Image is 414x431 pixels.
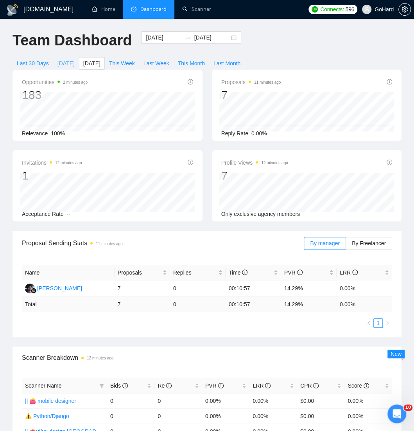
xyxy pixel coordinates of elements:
iframe: Intercom live chat [387,404,406,423]
span: Proposals [221,77,281,87]
a: 1 [374,319,382,327]
th: Replies [170,265,226,280]
div: 1 [22,168,82,183]
span: Bids [110,383,128,389]
span: filter [99,383,104,388]
td: 0.00% [202,393,250,408]
span: This Week [109,59,135,68]
span: 100% [51,130,65,136]
a: searchScanner [182,6,211,13]
td: 0 [170,297,226,312]
button: [DATE] [53,57,79,70]
img: logo [6,4,19,16]
span: LRR [340,269,358,276]
th: Proposals [115,265,170,280]
li: 1 [373,318,383,328]
span: CPR [300,383,319,389]
time: 12 minutes ago [261,161,288,165]
a: setting [398,6,411,13]
span: Replies [173,268,217,277]
span: This Month [178,59,205,68]
span: 0.00% [251,130,267,136]
time: 11 minutes ago [96,242,122,246]
span: Invitations [22,158,82,167]
td: 0.00% [344,408,392,424]
span: Dashboard [140,6,167,13]
td: Total [22,297,115,312]
span: Proposals [118,268,161,277]
span: [DATE] [57,59,75,68]
span: info-circle [122,383,128,388]
button: Last Week [139,57,174,70]
span: Relevance [22,130,48,136]
span: Proposal Sending Stats [22,238,304,248]
span: Profile Views [221,158,288,167]
span: Only exclusive agency members [221,211,300,217]
span: Time [229,269,247,276]
img: RR [25,284,35,293]
td: 14.29% [281,280,337,297]
span: info-circle [188,160,193,165]
th: Name [22,265,115,280]
div: 7 [221,88,281,102]
time: 2 minutes ago [63,80,88,84]
span: info-circle [352,269,358,275]
time: 12 minutes ago [55,161,82,165]
button: Last Month [209,57,245,70]
span: info-circle [242,269,247,275]
span: Connects: [320,5,344,14]
span: Re [158,383,172,389]
span: user [364,7,369,12]
td: 0.00 % [337,297,392,312]
span: LRR [253,383,271,389]
span: info-circle [265,383,271,388]
td: 0.00% [249,408,297,424]
span: filter [98,380,106,391]
td: 0 [154,408,202,424]
span: to [185,34,191,41]
td: 0.00% [337,280,392,297]
span: -- [67,211,70,217]
td: 0 [107,408,155,424]
span: PVR [205,383,224,389]
span: Scanner Breakdown [22,353,392,363]
img: gigradar-bm.png [31,288,36,293]
td: 00:10:57 [226,280,281,297]
span: 10 [403,404,412,411]
div: [PERSON_NAME] [37,284,82,293]
button: left [364,318,373,328]
input: Start date [146,33,181,42]
td: 0 [170,280,226,297]
a: RR[PERSON_NAME] [25,285,82,291]
span: info-circle [387,79,392,84]
button: This Month [174,57,209,70]
td: 0.00% [202,408,250,424]
span: Scanner Name [25,383,61,389]
span: left [366,321,371,325]
div: 183 [22,88,88,102]
input: End date [194,33,229,42]
td: 00:10:57 [226,297,281,312]
span: Opportunities [22,77,88,87]
span: right [385,321,390,325]
span: info-circle [313,383,319,388]
button: This Week [105,57,139,70]
span: Score [348,383,369,389]
li: Previous Page [364,318,373,328]
span: dashboard [131,6,136,12]
button: [DATE] [79,57,105,70]
time: 12 minutes ago [87,356,113,360]
span: PVR [284,269,303,276]
li: Next Page [383,318,392,328]
td: $0.00 [297,408,345,424]
time: 11 minutes ago [254,80,281,84]
span: swap-right [185,34,191,41]
span: info-circle [166,383,172,388]
td: 0.00% [344,393,392,408]
span: Last Week [143,59,169,68]
img: upwork-logo.png [312,6,318,13]
span: By manager [310,240,339,246]
button: setting [398,3,411,16]
span: By Freelancer [352,240,386,246]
